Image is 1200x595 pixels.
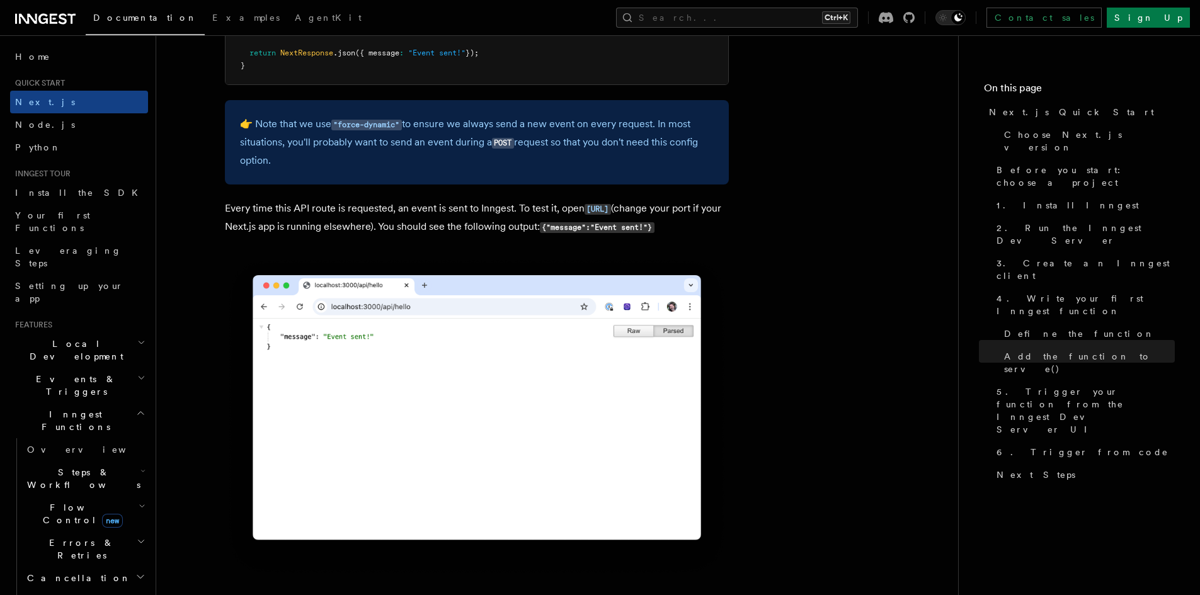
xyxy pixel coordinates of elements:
[540,222,654,233] code: {"message":"Event sent!"}
[15,281,123,303] span: Setting up your app
[991,463,1175,486] a: Next Steps
[997,164,1175,189] span: Before you start: choose a project
[15,50,50,63] span: Home
[997,292,1175,317] span: 4. Write your first Inngest function
[1004,327,1155,340] span: Define the function
[22,501,139,526] span: Flow Control
[10,239,148,275] a: Leveraging Steps
[22,536,137,562] span: Errors & Retries
[408,48,466,57] span: "Event sent!"
[22,438,148,461] a: Overview
[991,441,1175,463] a: 6. Trigger from code
[10,373,137,398] span: Events & Triggers
[22,572,131,584] span: Cancellation
[295,13,362,23] span: AgentKit
[22,531,148,567] button: Errors & Retries
[935,10,966,25] button: Toggle dark mode
[333,48,355,57] span: .json
[1004,350,1175,375] span: Add the function to serve()
[10,91,148,113] a: Next.js
[22,466,140,491] span: Steps & Workflows
[10,275,148,310] a: Setting up your app
[331,120,402,130] code: "force-dynamic"
[86,4,205,35] a: Documentation
[355,48,399,57] span: ({ message
[997,385,1175,436] span: 5. Trigger your function from the Inngest Dev Server UI
[585,202,611,214] a: [URL]
[10,204,148,239] a: Your first Functions
[15,142,61,152] span: Python
[991,252,1175,287] a: 3. Create an Inngest client
[991,159,1175,194] a: Before you start: choose a project
[10,368,148,403] button: Events & Triggers
[999,322,1175,345] a: Define the function
[102,514,123,528] span: new
[1107,8,1190,28] a: Sign Up
[999,123,1175,159] a: Choose Next.js version
[225,256,729,577] img: Web browser showing the JSON response of the /api/hello endpoint
[999,345,1175,380] a: Add the function to serve()
[331,118,402,130] a: "force-dynamic"
[22,567,148,589] button: Cancellation
[280,48,333,57] span: NextResponse
[15,97,75,107] span: Next.js
[10,45,148,68] a: Home
[240,115,714,169] p: 👉 Note that we use to ensure we always send a new event on every request. In most situations, you...
[15,210,90,233] span: Your first Functions
[997,446,1169,458] span: 6. Trigger from code
[10,408,136,433] span: Inngest Functions
[225,200,729,236] p: Every time this API route is requested, an event is sent to Inngest. To test it, open (change you...
[287,4,369,34] a: AgentKit
[249,48,276,57] span: return
[10,332,148,368] button: Local Development
[991,287,1175,322] a: 4. Write your first Inngest function
[822,11,850,24] kbd: Ctrl+K
[27,445,157,455] span: Overview
[10,337,137,363] span: Local Development
[997,199,1139,212] span: 1. Install Inngest
[466,48,479,57] span: });
[10,78,65,88] span: Quick start
[10,136,148,159] a: Python
[15,120,75,130] span: Node.js
[989,106,1154,118] span: Next.js Quick Start
[10,403,148,438] button: Inngest Functions
[984,81,1175,101] h4: On this page
[1004,128,1175,154] span: Choose Next.js version
[22,496,148,531] button: Flow Controlnew
[15,246,122,268] span: Leveraging Steps
[991,380,1175,441] a: 5. Trigger your function from the Inngest Dev Server UI
[10,113,148,136] a: Node.js
[205,4,287,34] a: Examples
[212,13,280,23] span: Examples
[991,194,1175,217] a: 1. Install Inngest
[997,257,1175,282] span: 3. Create an Inngest client
[10,169,71,179] span: Inngest tour
[10,320,52,330] span: Features
[997,468,1075,481] span: Next Steps
[241,61,245,70] span: }
[15,188,146,198] span: Install the SDK
[399,48,404,57] span: :
[10,181,148,204] a: Install the SDK
[997,222,1175,247] span: 2. Run the Inngest Dev Server
[585,204,611,215] code: [URL]
[93,13,197,23] span: Documentation
[22,461,148,496] button: Steps & Workflows
[991,217,1175,252] a: 2. Run the Inngest Dev Server
[984,101,1175,123] a: Next.js Quick Start
[986,8,1102,28] a: Contact sales
[616,8,858,28] button: Search...Ctrl+K
[492,138,514,149] code: POST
